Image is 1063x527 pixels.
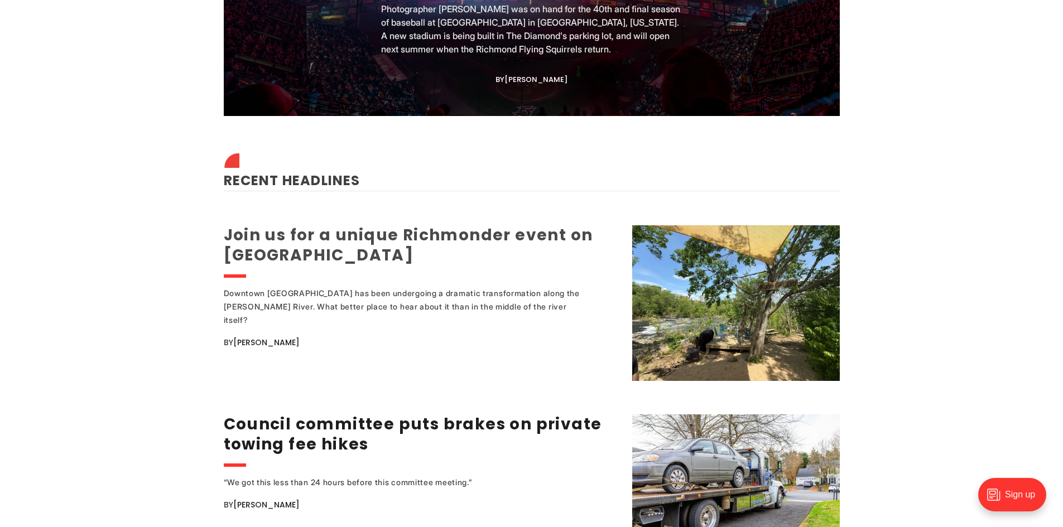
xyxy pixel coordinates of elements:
[632,225,840,381] img: Join us for a unique Richmonder event on Sharp's Island
[224,224,593,266] a: Join us for a unique Richmonder event on [GEOGRAPHIC_DATA]
[224,476,586,489] div: “We got this less than 24 hours before this committee meeting.”
[224,413,602,455] a: Council committee puts brakes on private towing fee hikes
[224,156,840,191] h2: Recent Headlines
[224,336,618,349] div: By
[224,287,586,327] div: Downtown [GEOGRAPHIC_DATA] has been undergoing a dramatic transformation along the [PERSON_NAME] ...
[224,498,618,511] div: By
[233,337,300,348] a: [PERSON_NAME]
[381,2,682,56] p: Photographer [PERSON_NAME] was on hand for the 40th and final season of baseball at [GEOGRAPHIC_D...
[496,75,567,84] div: By
[504,74,567,85] a: [PERSON_NAME]
[233,499,300,510] a: [PERSON_NAME]
[969,472,1063,527] iframe: portal-trigger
